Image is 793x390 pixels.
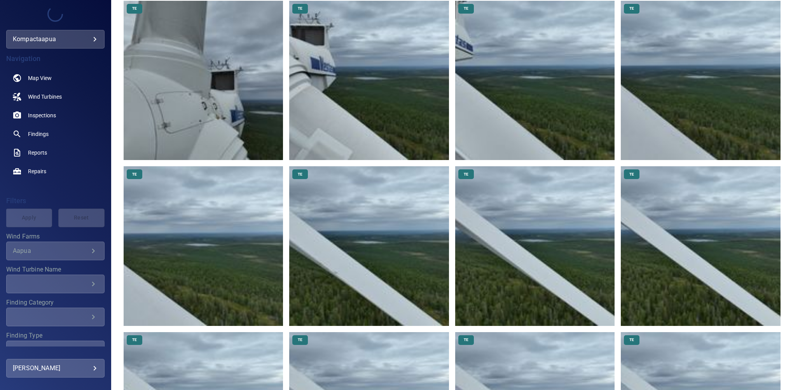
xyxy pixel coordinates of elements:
[6,341,105,359] div: Finding Type
[293,6,307,11] span: TE
[28,93,62,101] span: Wind Turbines
[6,162,105,181] a: repairs noActive
[293,172,307,177] span: TE
[6,308,105,326] div: Finding Category
[6,333,105,339] label: Finding Type
[6,55,105,63] h4: Navigation
[6,299,105,306] label: Finding Category
[128,172,141,177] span: TE
[459,337,473,343] span: TE
[28,167,46,175] span: Repairs
[6,106,105,125] a: inspections noActive
[6,143,105,162] a: reports noActive
[28,130,49,138] span: Findings
[459,172,473,177] span: TE
[6,242,105,260] div: Wind Farms
[625,172,639,177] span: TE
[6,30,105,49] div: kompactaapua
[6,266,105,273] label: Wind Turbine Name
[459,6,473,11] span: TE
[13,33,98,45] div: kompactaapua
[13,362,98,374] div: [PERSON_NAME]
[6,233,105,240] label: Wind Farms
[625,337,639,343] span: TE
[13,247,89,254] div: Aapua
[6,275,105,293] div: Wind Turbine Name
[28,74,52,82] span: Map View
[6,197,105,205] h4: Filters
[293,337,307,343] span: TE
[625,6,639,11] span: TE
[128,6,141,11] span: TE
[6,125,105,143] a: findings noActive
[128,337,141,343] span: TE
[6,87,105,106] a: windturbines noActive
[28,111,56,119] span: Inspections
[28,149,47,157] span: Reports
[6,69,105,87] a: map noActive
